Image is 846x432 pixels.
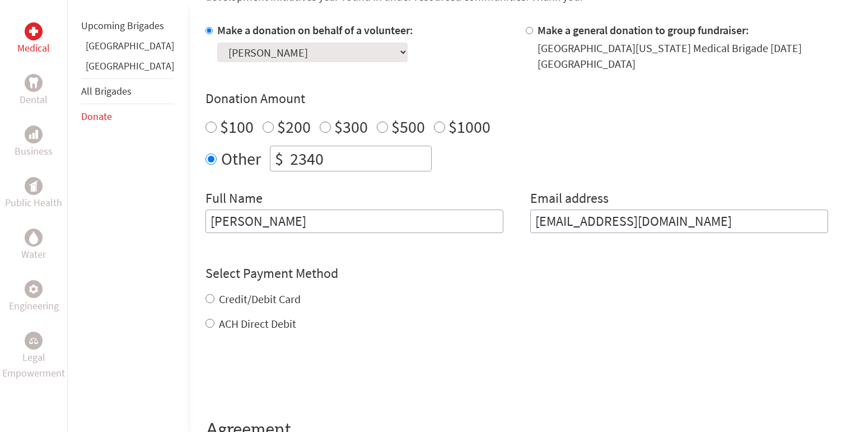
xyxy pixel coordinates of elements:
h4: Donation Amount [205,90,828,108]
label: $200 [277,116,311,137]
div: Engineering [25,280,43,298]
iframe: reCAPTCHA [205,354,376,398]
label: Credit/Debit Card [219,292,301,306]
p: Water [21,247,46,262]
li: Guatemala [81,58,174,78]
a: DentalDental [20,74,48,108]
div: Public Health [25,177,43,195]
div: Business [25,126,43,143]
div: Water [25,229,43,247]
label: $1000 [448,116,490,137]
div: Dental [25,74,43,92]
a: Donate [81,110,112,123]
li: Ghana [81,38,174,58]
p: Legal Empowerment [2,350,65,381]
p: Engineering [9,298,59,314]
li: Donate [81,104,174,129]
div: [GEOGRAPHIC_DATA][US_STATE] Medical Brigade [DATE] [GEOGRAPHIC_DATA] [537,40,828,72]
a: MedicalMedical [17,22,50,56]
label: $500 [391,116,425,137]
img: Legal Empowerment [29,337,38,344]
label: $100 [220,116,254,137]
a: BusinessBusiness [15,126,53,159]
img: Water [29,231,38,244]
input: Your Email [530,210,828,233]
label: ACH Direct Debit [219,317,296,331]
label: Full Name [205,189,263,210]
a: WaterWater [21,229,46,262]
img: Medical [29,27,38,36]
div: Legal Empowerment [25,332,43,350]
img: Business [29,130,38,139]
div: $ [270,146,288,171]
input: Enter Amount [288,146,431,171]
a: [GEOGRAPHIC_DATA] [86,39,174,52]
label: Make a donation on behalf of a volunteer: [217,23,413,37]
label: Other [221,146,261,171]
label: Make a general donation to group fundraiser: [537,23,749,37]
label: $300 [334,116,368,137]
p: Dental [20,92,48,108]
p: Medical [17,40,50,56]
li: All Brigades [81,78,174,104]
div: Medical [25,22,43,40]
a: Public HealthPublic Health [5,177,62,211]
a: [GEOGRAPHIC_DATA] [86,59,174,72]
input: Enter Full Name [205,210,503,233]
a: Legal EmpowermentLegal Empowerment [2,332,65,381]
a: Upcoming Brigades [81,19,164,32]
h4: Select Payment Method [205,264,828,282]
p: Business [15,143,53,159]
img: Dental [29,77,38,88]
img: Public Health [29,180,38,192]
label: Email address [530,189,609,210]
img: Engineering [29,285,38,294]
a: All Brigades [81,85,132,97]
li: Upcoming Brigades [81,13,174,38]
p: Public Health [5,195,62,211]
a: EngineeringEngineering [9,280,59,314]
